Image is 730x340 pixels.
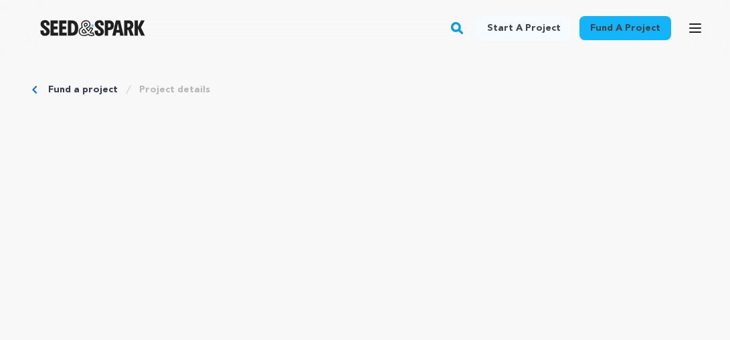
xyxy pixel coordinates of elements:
a: Start a project [476,16,571,40]
div: Breadcrumb [32,83,698,96]
a: Fund a project [579,16,671,40]
a: Project details [139,83,210,96]
a: Seed&Spark Homepage [40,20,145,36]
img: Seed&Spark Logo Dark Mode [40,20,145,36]
a: Fund a project [48,83,118,96]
